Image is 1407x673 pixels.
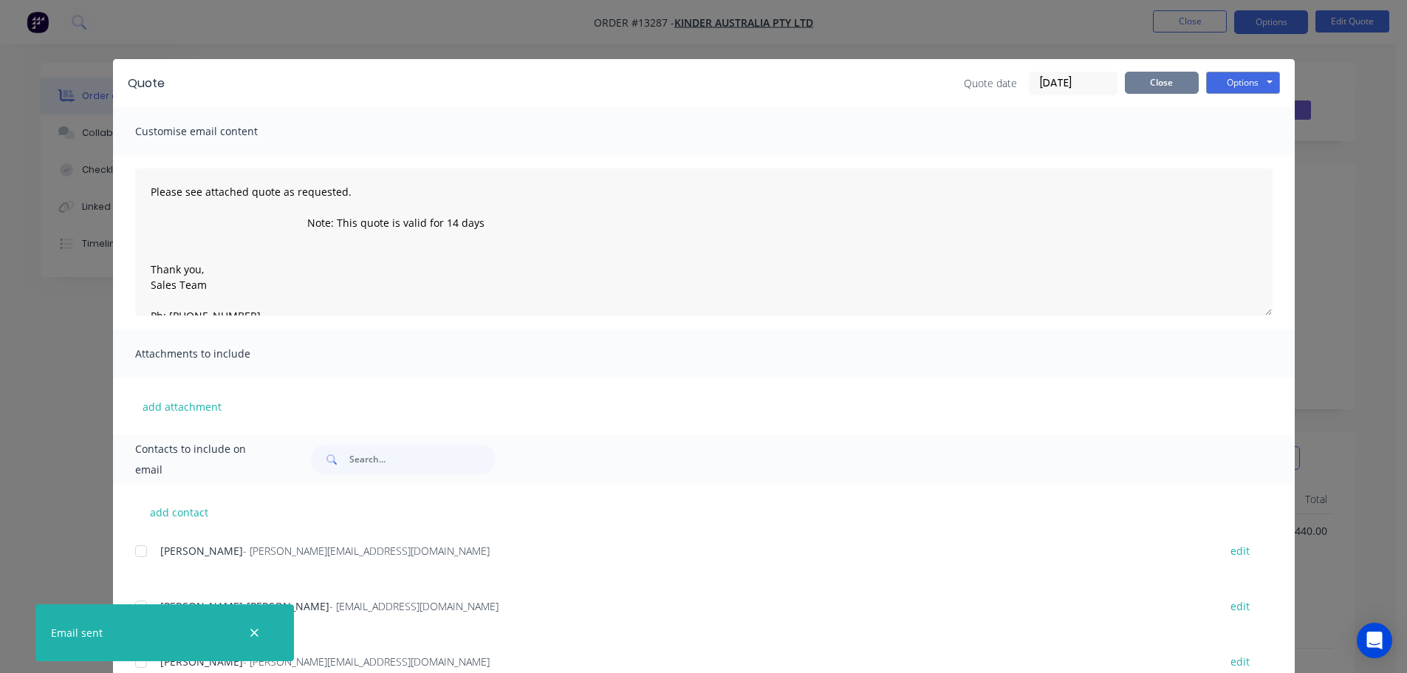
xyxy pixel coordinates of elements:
span: [PERSON_NAME]-[PERSON_NAME] [160,599,329,613]
div: Quote [128,75,165,92]
button: Options [1206,72,1280,94]
span: - [PERSON_NAME][EMAIL_ADDRESS][DOMAIN_NAME] [243,655,490,669]
span: Customise email content [135,121,298,142]
span: Quote date [964,75,1017,91]
div: Open Intercom Messenger [1357,623,1392,658]
button: add attachment [135,395,229,417]
button: add contact [135,501,224,523]
textarea: Please see attached quote as requested. Note: This quote is valid for 14 days Thank you, Sales Te... [135,168,1273,316]
input: Search... [349,445,496,474]
div: Email sent [51,625,103,640]
span: Contacts to include on email [135,439,275,480]
span: [PERSON_NAME] [160,544,243,558]
button: edit [1222,596,1259,616]
button: Close [1125,72,1199,94]
span: - [EMAIL_ADDRESS][DOMAIN_NAME] [329,599,499,613]
button: edit [1222,652,1259,672]
span: Attachments to include [135,344,298,364]
span: - [PERSON_NAME][EMAIL_ADDRESS][DOMAIN_NAME] [243,544,490,558]
button: edit [1222,541,1259,561]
